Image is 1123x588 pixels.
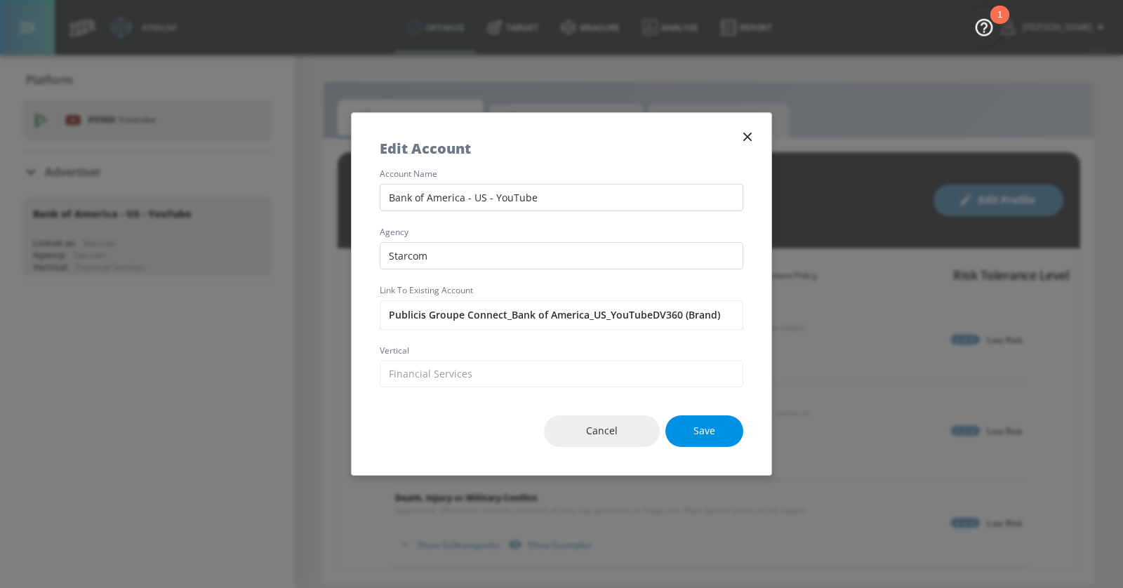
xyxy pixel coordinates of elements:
[380,300,743,330] input: Enter account name
[380,286,743,295] label: Link to Existing Account
[380,347,743,355] label: vertical
[997,15,1002,33] div: 1
[964,7,1004,46] button: Open Resource Center, 1 new notification
[380,170,743,178] label: account name
[544,415,660,447] button: Cancel
[380,141,471,156] h5: Edit Account
[380,228,743,236] label: agency
[380,242,743,269] input: Enter agency name
[693,422,715,440] span: Save
[665,415,743,447] button: Save
[380,184,743,211] input: Enter account name
[380,361,743,388] input: Select Vertical
[572,422,632,440] span: Cancel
